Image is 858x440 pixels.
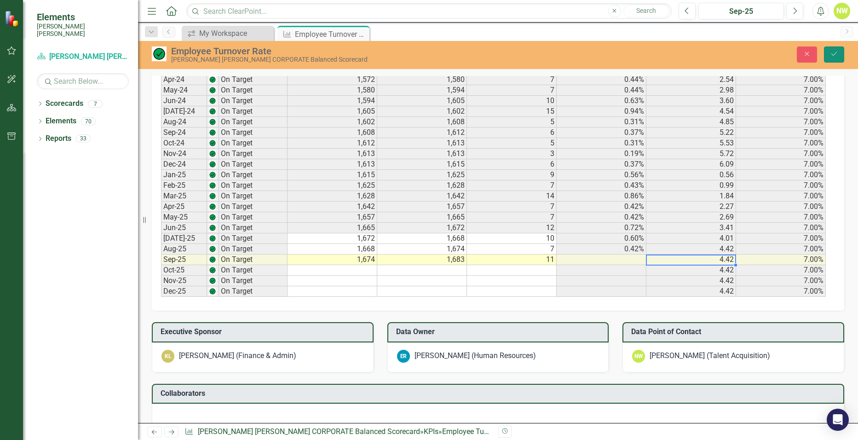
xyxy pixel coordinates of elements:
[209,277,216,284] img: Z
[161,170,207,180] td: Jan-25
[184,28,271,39] a: My Workspace
[161,255,207,265] td: Sep-25
[736,170,826,180] td: 7.00%
[209,214,216,221] img: Z
[219,233,288,244] td: On Target
[219,276,288,286] td: On Target
[219,180,288,191] td: On Target
[76,135,91,143] div: 33
[209,203,216,210] img: Z
[209,224,216,232] img: Z
[288,138,377,149] td: 1,612
[161,202,207,212] td: Apr-25
[467,85,557,96] td: 7
[736,244,826,255] td: 7.00%
[288,233,377,244] td: 1,672
[288,244,377,255] td: 1,668
[646,159,736,170] td: 6.09
[161,149,207,159] td: Nov-24
[288,223,377,233] td: 1,665
[834,3,850,19] button: NW
[219,265,288,276] td: On Target
[736,127,826,138] td: 7.00%
[377,96,467,106] td: 1,605
[377,202,467,212] td: 1,657
[46,116,76,127] a: Elements
[37,23,129,38] small: [PERSON_NAME] [PERSON_NAME]
[646,106,736,117] td: 4.54
[46,98,83,109] a: Scorecards
[199,28,271,39] div: My Workspace
[161,223,207,233] td: Jun-25
[81,117,96,125] div: 70
[161,159,207,170] td: Dec-24
[219,106,288,117] td: On Target
[288,180,377,191] td: 1,625
[557,127,646,138] td: 0.37%
[646,202,736,212] td: 2.27
[467,138,557,149] td: 5
[377,159,467,170] td: 1,615
[377,223,467,233] td: 1,672
[377,75,467,85] td: 1,580
[646,191,736,202] td: 1.84
[209,118,216,126] img: Z
[288,96,377,106] td: 1,594
[209,288,216,295] img: Z
[467,117,557,127] td: 5
[736,117,826,127] td: 7.00%
[736,255,826,265] td: 7.00%
[377,244,467,255] td: 1,674
[646,255,736,265] td: 4.42
[219,149,288,159] td: On Target
[377,85,467,96] td: 1,594
[161,276,207,286] td: Nov-25
[219,159,288,170] td: On Target
[557,75,646,85] td: 0.44%
[467,75,557,85] td: 7
[646,85,736,96] td: 2.98
[557,233,646,244] td: 0.60%
[288,106,377,117] td: 1,605
[219,85,288,96] td: On Target
[209,150,216,157] img: Z
[295,29,367,40] div: Employee Turnover Rate​
[377,117,467,127] td: 1,608
[650,351,770,361] div: [PERSON_NAME] (Talent Acquisition)
[467,244,557,255] td: 7
[631,328,839,336] h3: Data Point of Contact
[152,46,167,61] img: On Target
[557,117,646,127] td: 0.31%
[288,149,377,159] td: 1,613
[377,180,467,191] td: 1,628
[161,191,207,202] td: Mar-25
[377,191,467,202] td: 1,642
[184,427,491,437] div: » »
[209,139,216,147] img: Z
[219,286,288,297] td: On Target
[646,127,736,138] td: 5.22
[219,191,288,202] td: On Target
[161,265,207,276] td: Oct-25
[467,180,557,191] td: 7
[288,159,377,170] td: 1,613
[209,266,216,274] img: Z
[219,127,288,138] td: On Target
[209,87,216,94] img: Z
[209,256,216,263] img: Z
[467,233,557,244] td: 10
[161,212,207,223] td: May-25
[171,56,540,63] div: [PERSON_NAME] [PERSON_NAME] CORPORATE Balanced Scorecard
[827,409,849,431] div: Open Intercom Messenger
[557,149,646,159] td: 0.19%
[209,235,216,242] img: Z
[186,3,671,19] input: Search ClearPoint...
[467,170,557,180] td: 9
[736,138,826,149] td: 7.00%
[219,212,288,223] td: On Target
[467,159,557,170] td: 6
[646,233,736,244] td: 4.01
[161,328,368,336] h3: Executive Sponsor
[377,149,467,159] td: 1,613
